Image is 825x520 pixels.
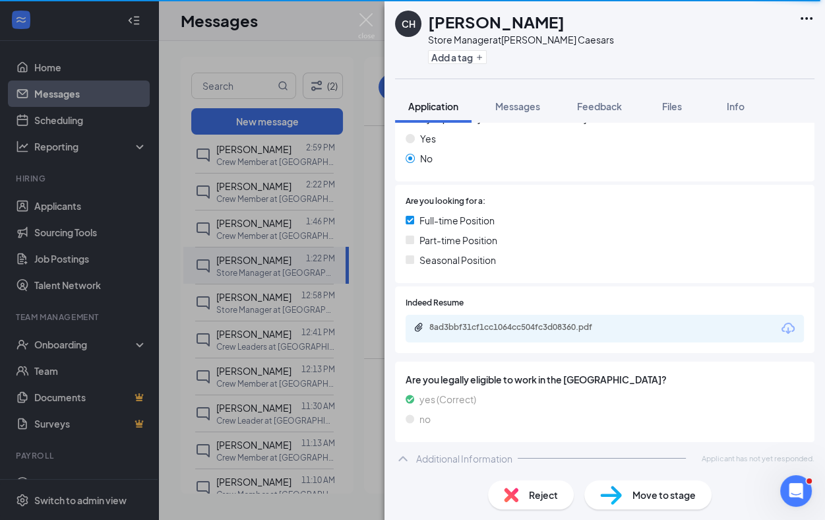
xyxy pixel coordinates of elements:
[420,131,436,146] span: Yes
[416,452,512,465] div: Additional Information
[395,451,411,467] svg: ChevronUp
[428,50,487,64] button: PlusAdd a tag
[419,213,495,228] span: Full-time Position
[577,100,622,112] span: Feedback
[413,322,627,335] a: Paperclip8ad3bbf31cf1cc1064cc504fc3d08360.pdf
[662,100,682,112] span: Files
[406,297,464,309] span: Indeed Resume
[419,392,476,406] span: yes (Correct)
[420,151,433,166] span: No
[428,11,565,33] h1: [PERSON_NAME]
[702,453,814,464] span: Applicant has not yet responded.
[780,321,796,337] svg: Download
[727,100,745,112] span: Info
[428,33,614,46] div: Store Manager at [PERSON_NAME] Caesars
[419,412,431,426] span: no
[475,53,483,61] svg: Plus
[632,488,696,502] span: Move to stage
[406,372,804,387] span: Are you legally eligible to work in the [GEOGRAPHIC_DATA]?
[402,17,415,30] div: CH
[799,11,814,26] svg: Ellipses
[406,195,485,208] span: Are you looking for a:
[529,488,558,502] span: Reject
[413,322,424,333] svg: Paperclip
[419,253,496,267] span: Seasonal Position
[408,100,458,112] span: Application
[495,100,540,112] span: Messages
[780,475,812,507] iframe: Intercom live chat
[429,322,614,333] div: 8ad3bbf31cf1cc1064cc504fc3d08360.pdf
[419,233,497,247] span: Part-time Position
